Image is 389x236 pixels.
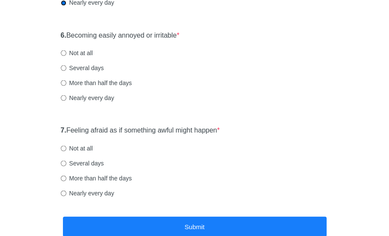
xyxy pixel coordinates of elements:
label: Nearly every day [61,93,114,102]
label: More than half the days [61,78,132,87]
input: More than half the days [61,175,66,181]
label: Not at all [61,48,93,57]
label: More than half the days [61,174,132,182]
input: Nearly every day [61,95,66,100]
label: Feeling afraid as if something awful might happen [61,125,220,135]
strong: 6. [61,31,66,38]
input: Not at all [61,145,66,151]
label: Several days [61,159,104,167]
input: More than half the days [61,80,66,86]
input: Nearly every day [61,190,66,196]
label: Becoming easily annoyed or irritable [61,30,180,40]
strong: 7. [61,126,66,133]
label: Nearly every day [61,189,114,197]
label: Several days [61,63,104,72]
input: Several days [61,160,66,166]
input: Not at all [61,50,66,56]
label: Not at all [61,144,93,152]
input: Several days [61,65,66,71]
